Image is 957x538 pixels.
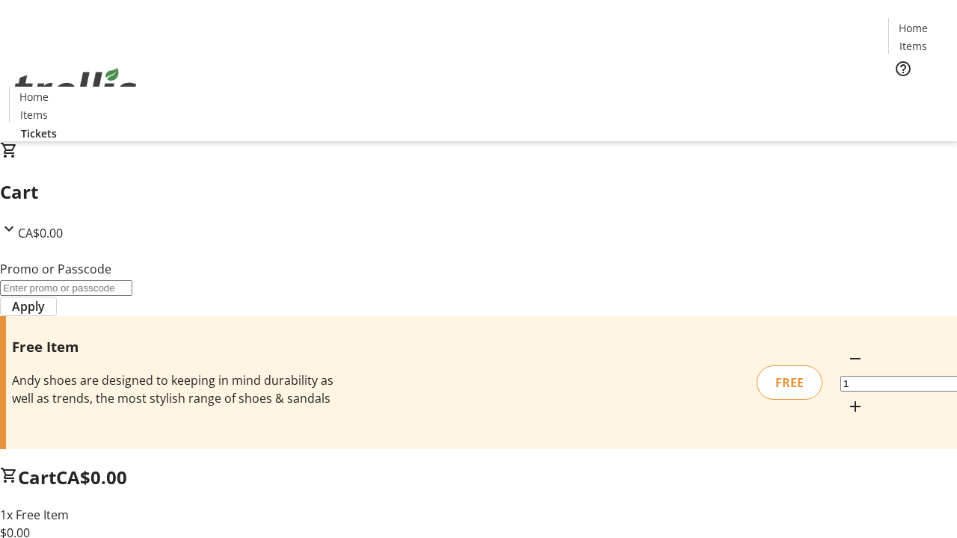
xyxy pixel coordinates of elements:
[12,336,339,357] h3: Free Item
[21,126,57,141] span: Tickets
[56,465,127,489] span: CA$0.00
[900,87,936,102] span: Tickets
[840,392,870,421] button: Increment by one
[757,365,822,400] div: FREE
[840,344,870,374] button: Decrement by one
[12,371,339,407] div: Andy shoes are designed to keeping in mind durability as well as trends, the most stylish range o...
[9,52,142,126] img: Orient E2E Organization iZ420mQ27c's Logo
[19,89,49,105] span: Home
[889,20,937,36] a: Home
[10,107,58,123] a: Items
[899,38,927,54] span: Items
[888,54,918,84] button: Help
[12,297,45,315] span: Apply
[889,38,937,54] a: Items
[20,107,48,123] span: Items
[10,89,58,105] a: Home
[888,87,948,102] a: Tickets
[18,225,63,241] span: CA$0.00
[9,126,69,141] a: Tickets
[899,20,928,36] span: Home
